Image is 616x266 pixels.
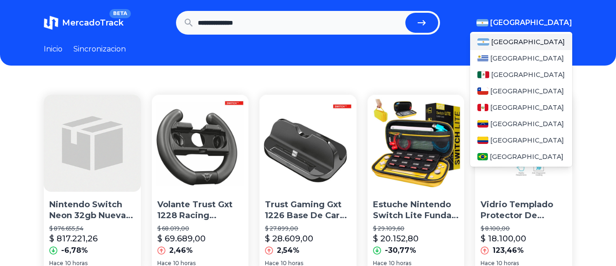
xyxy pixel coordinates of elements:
[152,95,249,192] img: Volante Trust Gxt 1228 Racing Wheels X 2 Switch Nintendo
[491,70,565,79] span: [GEOGRAPHIC_DATA]
[259,95,357,192] img: Trust Gaming Gxt 1226 Base De Carga Para Nintendo Switch Usb
[265,199,351,222] p: Trust Gaming Gxt 1226 Base De Carga Para Nintendo Switch Usb
[73,44,126,55] a: Sincronizacion
[481,199,567,222] p: Vidrio Templado Protector De Pantalla Para Nintendo Switch
[470,83,572,99] a: Chile[GEOGRAPHIC_DATA]
[470,66,572,83] a: Mexico[GEOGRAPHIC_DATA]
[368,95,465,192] img: Estuche Nintendo Switch Lite Funda Bolso Pokemon Orzly Original Rigida Para Consola Y Accesorios
[157,199,243,222] p: Volante Trust Gxt 1228 Racing Wheels X 2 Switch Nintendo
[490,54,564,63] span: [GEOGRAPHIC_DATA]
[470,99,572,116] a: Peru[GEOGRAPHIC_DATA]
[61,245,88,256] p: -6,78%
[477,71,489,78] img: Mexico
[477,137,488,144] img: Colombia
[470,34,572,50] a: Argentina[GEOGRAPHIC_DATA]
[477,104,488,111] img: Peru
[490,103,564,112] span: [GEOGRAPHIC_DATA]
[490,87,564,96] span: [GEOGRAPHIC_DATA]
[109,9,131,18] span: BETA
[477,153,488,160] img: Brasil
[490,119,564,128] span: [GEOGRAPHIC_DATA]
[477,87,488,95] img: Chile
[373,199,459,222] p: Estuche Nintendo Switch Lite Funda Bolso Pokemon Orzly Original Rigida Para Consola Y Accesorios
[373,232,419,245] p: $ 20.152,80
[157,225,243,232] p: $ 68.019,00
[491,37,565,46] span: [GEOGRAPHIC_DATA]
[477,120,488,128] img: Venezuela
[49,232,98,245] p: $ 817.221,26
[265,225,351,232] p: $ 27.899,00
[481,225,567,232] p: $ 8.100,00
[385,245,416,256] p: -30,77%
[477,55,488,62] img: Uruguay
[490,152,564,161] span: [GEOGRAPHIC_DATA]
[49,225,135,232] p: $ 876.655,54
[470,50,572,66] a: Uruguay[GEOGRAPHIC_DATA]
[44,44,62,55] a: Inicio
[490,136,564,145] span: [GEOGRAPHIC_DATA]
[44,15,58,30] img: MercadoTrack
[169,245,193,256] p: 2,46%
[477,38,489,46] img: Argentina
[492,245,524,256] p: 123,46%
[44,95,141,192] img: Nintendo Switch Neon 32gb Nueva Selladas Fact A B
[157,232,206,245] p: $ 69.689,00
[49,199,135,222] p: Nintendo Switch Neon 32gb Nueva Selladas Fact A B
[476,19,488,26] img: Argentina
[62,18,124,28] span: MercadoTrack
[470,116,572,132] a: Venezuela[GEOGRAPHIC_DATA]
[470,132,572,148] a: Colombia[GEOGRAPHIC_DATA]
[481,232,526,245] p: $ 18.100,00
[277,245,300,256] p: 2,54%
[44,15,124,30] a: MercadoTrackBETA
[490,17,572,28] span: [GEOGRAPHIC_DATA]
[373,225,459,232] p: $ 29.109,60
[470,148,572,165] a: Brasil[GEOGRAPHIC_DATA]
[476,17,572,28] button: [GEOGRAPHIC_DATA]
[265,232,313,245] p: $ 28.609,00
